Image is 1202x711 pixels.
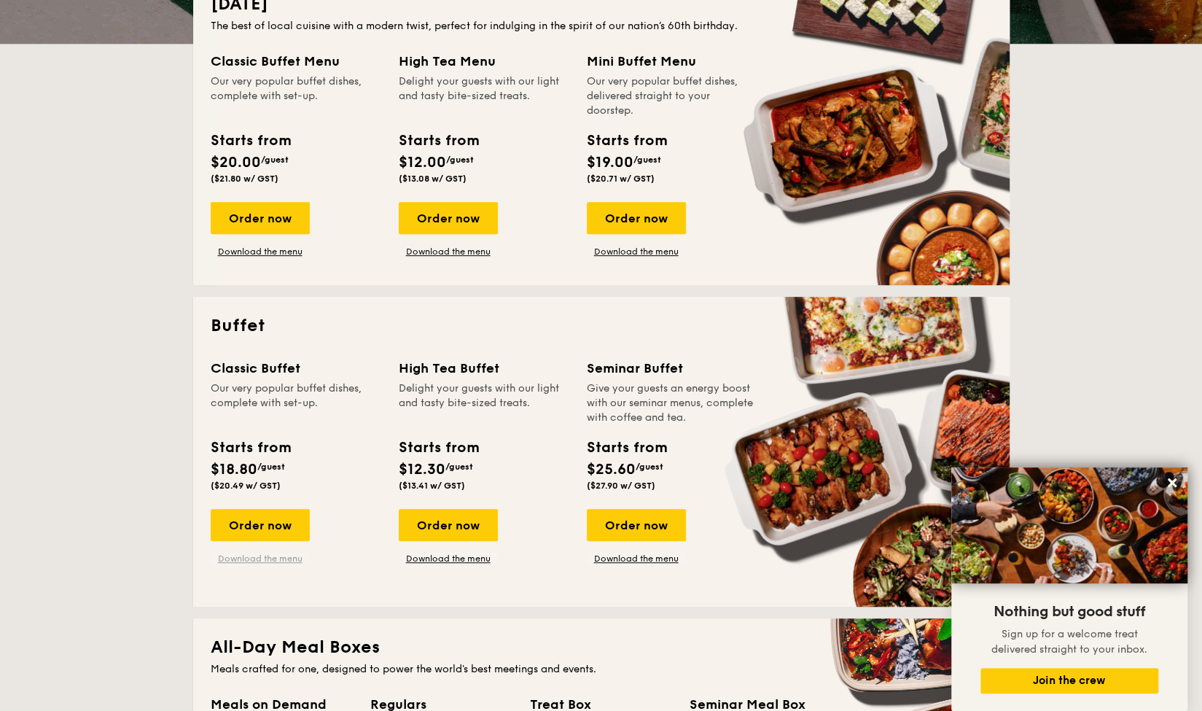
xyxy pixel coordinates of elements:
div: Mini Buffet Menu [587,51,757,71]
div: Order now [211,509,310,541]
div: Our very popular buffet dishes, complete with set-up. [211,381,381,425]
h2: Buffet [211,314,992,338]
span: $19.00 [587,154,633,171]
div: Order now [399,509,498,541]
div: Order now [399,202,498,234]
span: /guest [257,462,285,472]
span: $12.00 [399,154,446,171]
a: Download the menu [399,246,498,257]
div: Starts from [211,437,290,459]
span: /guest [633,155,661,165]
a: Download the menu [211,246,310,257]
div: Give your guests an energy boost with our seminar menus, complete with coffee and tea. [587,381,757,425]
div: High Tea Menu [399,51,569,71]
span: Nothing but good stuff [994,603,1145,621]
h2: All-Day Meal Boxes [211,636,992,659]
span: ($20.49 w/ GST) [211,481,281,491]
div: Order now [587,202,686,234]
span: ($13.41 w/ GST) [399,481,465,491]
div: Starts from [399,437,478,459]
span: /guest [445,462,473,472]
div: Meals crafted for one, designed to power the world's best meetings and events. [211,662,992,677]
span: Sign up for a welcome treat delivered straight to your inbox. [991,628,1147,656]
span: $18.80 [211,461,257,478]
span: $20.00 [211,154,261,171]
span: /guest [636,462,663,472]
a: Download the menu [587,553,686,564]
div: Our very popular buffet dishes, complete with set-up. [211,74,381,118]
span: /guest [261,155,289,165]
div: High Tea Buffet [399,358,569,378]
a: Download the menu [587,246,686,257]
div: Our very popular buffet dishes, delivered straight to your doorstep. [587,74,757,118]
span: ($13.08 w/ GST) [399,174,467,184]
span: ($27.90 w/ GST) [587,481,655,491]
button: Join the crew [980,668,1158,693]
div: Order now [587,509,686,541]
a: Download the menu [399,553,498,564]
a: Download the menu [211,553,310,564]
div: Classic Buffet Menu [211,51,381,71]
div: Seminar Buffet [587,358,757,378]
div: Delight your guests with our light and tasty bite-sized treats. [399,74,569,118]
div: The best of local cuisine with a modern twist, perfect for indulging in the spirit of our nation’... [211,19,992,34]
img: DSC07876-Edit02-Large.jpeg [951,467,1187,583]
span: ($20.71 w/ GST) [587,174,655,184]
div: Delight your guests with our light and tasty bite-sized treats. [399,381,569,425]
span: $12.30 [399,461,445,478]
span: $25.60 [587,461,636,478]
div: Starts from [587,437,666,459]
span: ($21.80 w/ GST) [211,174,278,184]
div: Starts from [399,130,478,152]
button: Close [1160,471,1184,494]
div: Order now [211,202,310,234]
span: /guest [446,155,474,165]
div: Starts from [587,130,666,152]
div: Starts from [211,130,290,152]
div: Classic Buffet [211,358,381,378]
